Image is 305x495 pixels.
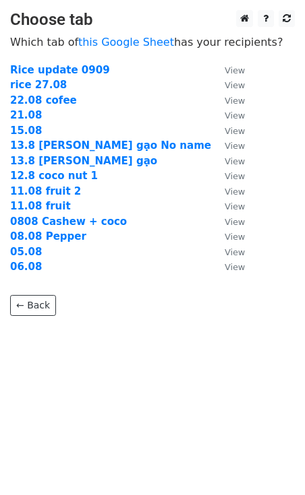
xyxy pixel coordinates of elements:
[10,10,295,30] h3: Choose tab
[10,216,127,228] a: 0808 Cashew + coco
[225,232,245,242] small: View
[211,155,245,167] a: View
[225,247,245,257] small: View
[211,230,245,242] a: View
[225,156,245,166] small: View
[10,295,56,316] a: ← Back
[211,200,245,212] a: View
[211,109,245,121] a: View
[225,217,245,227] small: View
[10,94,77,106] a: 22.08 cofee
[225,262,245,272] small: View
[211,170,245,182] a: View
[10,230,86,242] a: 08.08 Pepper
[10,139,211,152] a: 13.8 [PERSON_NAME] gạo No name
[10,109,42,121] a: 21.08
[10,155,157,167] a: 13.8 [PERSON_NAME] gạo
[10,185,81,197] a: 11.08 fruit 2
[10,200,71,212] a: 11.08 fruit
[78,36,174,48] a: this Google Sheet
[211,216,245,228] a: View
[211,79,245,91] a: View
[225,80,245,90] small: View
[211,94,245,106] a: View
[225,126,245,136] small: View
[10,261,42,273] a: 06.08
[211,139,245,152] a: View
[10,125,42,137] a: 15.08
[225,65,245,75] small: View
[10,170,98,182] a: 12.8 coco nut 1
[225,141,245,151] small: View
[225,171,245,181] small: View
[10,79,67,91] a: rice 27.08
[10,64,110,76] a: Rice update 0909
[225,110,245,121] small: View
[10,35,295,49] p: Which tab of has your recipients?
[211,185,245,197] a: View
[211,261,245,273] a: View
[225,96,245,106] small: View
[225,187,245,197] small: View
[211,64,245,76] a: View
[211,125,245,137] a: View
[10,246,42,258] a: 05.08
[211,246,245,258] a: View
[225,201,245,211] small: View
